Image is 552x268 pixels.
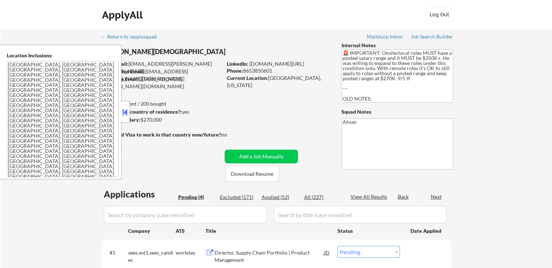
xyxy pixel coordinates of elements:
[411,34,453,39] div: Job Search Builder
[410,227,442,235] div: Date Applied
[102,131,222,138] strong: Will need Visa to work in that country now/future?:
[102,76,222,90] div: [EMAIL_ADDRESS][PERSON_NAME][DOMAIN_NAME]
[323,246,331,259] div: JD
[342,42,453,49] div: Internal Notes
[304,194,340,201] div: All (227)
[227,74,330,89] div: [GEOGRAPHIC_DATA], [US_STATE]
[367,34,403,41] a: Mailslurp Inbox
[214,249,324,263] div: Director, Supply Chain Portfolio | Product Management
[178,194,214,201] div: Pending (4)
[102,68,222,82] div: [EMAIL_ADDRESS][PERSON_NAME][DOMAIN_NAME]
[221,131,242,138] div: no
[101,116,222,123] div: $270,000
[7,52,119,59] div: Location Inclusions:
[128,249,176,263] div: sees.wd1.sees_candies
[176,227,205,235] div: ATS
[128,227,176,235] div: Company
[101,108,220,115] div: yes
[102,47,251,56] div: [PERSON_NAME][DEMOGRAPHIC_DATA]
[110,249,122,256] div: #1
[227,61,248,67] strong: LinkedIn:
[262,194,298,201] div: Applied (52)
[101,100,222,107] div: 52 sent / 200 bought
[227,67,330,74] div: 8653850601
[398,193,409,200] div: Back
[176,249,205,256] div: workday
[227,68,243,74] strong: Phone:
[104,190,176,199] div: Applications
[274,206,446,223] input: Search by title (case sensitive)
[225,166,279,182] button: Download Resume
[101,34,164,41] a: ← Return to /applysquad
[342,108,453,115] div: Squad Notes
[367,34,403,39] div: Mailslurp Inbox
[351,193,389,200] div: View All Results
[101,34,164,39] div: ← Return to /applysquad
[104,206,267,223] input: Search by company (case sensitive)
[411,34,453,41] a: Job Search Builder
[249,61,304,67] a: [DOMAIN_NAME][URL]
[101,109,182,115] strong: Can work in country of residence?:
[205,227,331,235] div: Title
[338,224,400,237] div: Status
[225,150,298,163] button: Add a Job Manually
[102,60,222,74] div: [EMAIL_ADDRESS][PERSON_NAME][DOMAIN_NAME]
[102,9,145,21] div: ApplyAll
[227,75,268,81] strong: Current Location:
[425,7,454,22] button: Log Out
[220,194,256,201] div: Excluded (171)
[431,193,442,200] div: Next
